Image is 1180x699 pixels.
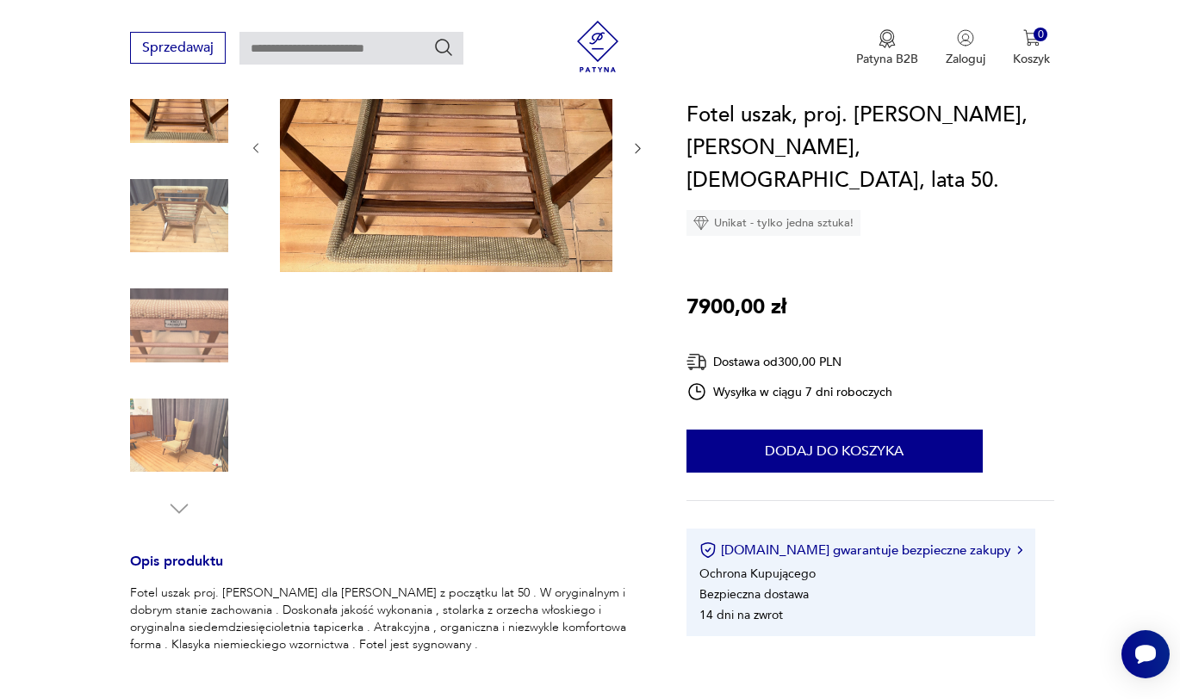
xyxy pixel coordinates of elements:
li: 14 dni na zwrot [699,607,783,623]
img: Zdjęcie produktu Fotel uszak, proj. Walter Knoll, Knoll Antimott, Niemcy, lata 50. [130,387,228,485]
img: Ikona strzałki w prawo [1017,546,1022,554]
img: Ikona diamentu [693,215,709,231]
img: Zdjęcie produktu Fotel uszak, proj. Walter Knoll, Knoll Antimott, Niemcy, lata 50. [280,22,612,272]
img: Ikona certyfikatu [699,541,717,559]
p: Patyna B2B [856,51,918,67]
li: Bezpieczna dostawa [699,586,809,603]
button: [DOMAIN_NAME] gwarantuje bezpieczne zakupy [699,541,1022,559]
div: Wysyłka w ciągu 7 dni roboczych [686,381,893,402]
img: Zdjęcie produktu Fotel uszak, proj. Walter Knoll, Knoll Antimott, Niemcy, lata 50. [130,276,228,374]
button: 0Koszyk [1013,29,1050,67]
iframe: Smartsupp widget button [1121,630,1170,678]
a: Ikona medaluPatyna B2B [856,29,918,67]
button: Zaloguj [946,29,985,67]
img: Zdjęcie produktu Fotel uszak, proj. Walter Knoll, Knoll Antimott, Niemcy, lata 50. [130,57,228,155]
li: Ochrona Kupującego [699,566,816,582]
img: Patyna - sklep z meblami i dekoracjami vintage [572,21,624,72]
button: Patyna B2B [856,29,918,67]
p: Zaloguj [946,51,985,67]
h1: Fotel uszak, proj. [PERSON_NAME], [PERSON_NAME], [DEMOGRAPHIC_DATA], lata 50. [686,99,1054,197]
p: 7900,00 zł [686,291,786,324]
div: 0 [1034,28,1048,42]
div: Dostawa od 300,00 PLN [686,351,893,373]
h3: Opis produktu [130,556,645,585]
button: Szukaj [433,37,454,58]
button: Sprzedawaj [130,32,226,64]
img: Zdjęcie produktu Fotel uszak, proj. Walter Knoll, Knoll Antimott, Niemcy, lata 50. [130,167,228,265]
img: Ikona dostawy [686,351,707,373]
button: Dodaj do koszyka [686,430,983,473]
p: Koszyk [1013,51,1050,67]
p: Fotel uszak proj. [PERSON_NAME] dla [PERSON_NAME] z początku lat 50 . W oryginalnym i dobrym stan... [130,585,645,653]
div: Unikat - tylko jedna sztuka! [686,210,860,236]
img: Ikona medalu [879,29,896,48]
a: Sprzedawaj [130,43,226,55]
img: Ikona koszyka [1023,29,1040,46]
img: Ikonka użytkownika [957,29,974,46]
